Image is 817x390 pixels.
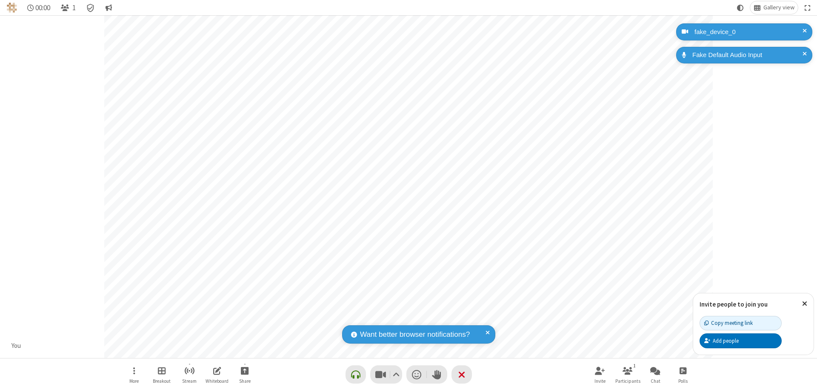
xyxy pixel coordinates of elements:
[129,379,139,384] span: More
[643,362,668,387] button: Open chat
[406,365,427,384] button: Send a reaction
[651,379,660,384] span: Chat
[796,293,814,314] button: Close popover
[239,379,251,384] span: Share
[7,3,17,13] img: QA Selenium DO NOT DELETE OR CHANGE
[35,4,50,12] span: 00:00
[750,1,798,14] button: Change layout
[763,4,794,11] span: Gallery view
[678,379,688,384] span: Polls
[121,362,147,387] button: Open menu
[149,362,174,387] button: Manage Breakout Rooms
[631,362,638,370] div: 1
[232,362,257,387] button: Start sharing
[801,1,814,14] button: Fullscreen
[615,379,640,384] span: Participants
[153,379,171,384] span: Breakout
[204,362,230,387] button: Open shared whiteboard
[615,362,640,387] button: Open participant list
[83,1,99,14] div: Meeting details Encryption enabled
[670,362,696,387] button: Open poll
[9,341,24,351] div: You
[427,365,447,384] button: Raise hand
[57,1,79,14] button: Open participant list
[587,362,613,387] button: Invite participants (⌘+Shift+I)
[102,1,115,14] button: Conversation
[206,379,229,384] span: Whiteboard
[24,1,54,14] div: Timer
[182,379,197,384] span: Stream
[700,316,782,330] button: Copy meeting link
[734,1,747,14] button: Using system theme
[691,27,806,37] div: fake_device_0
[700,300,768,308] label: Invite people to join you
[390,365,402,384] button: Video setting
[360,329,470,340] span: Want better browser notifications?
[346,365,366,384] button: Connect your audio
[451,365,472,384] button: End or leave meeting
[177,362,202,387] button: Start streaming
[72,4,76,12] span: 1
[594,379,606,384] span: Invite
[704,319,753,327] div: Copy meeting link
[370,365,402,384] button: Stop video (⌘+Shift+V)
[689,50,806,60] div: Fake Default Audio Input
[700,333,782,348] button: Add people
